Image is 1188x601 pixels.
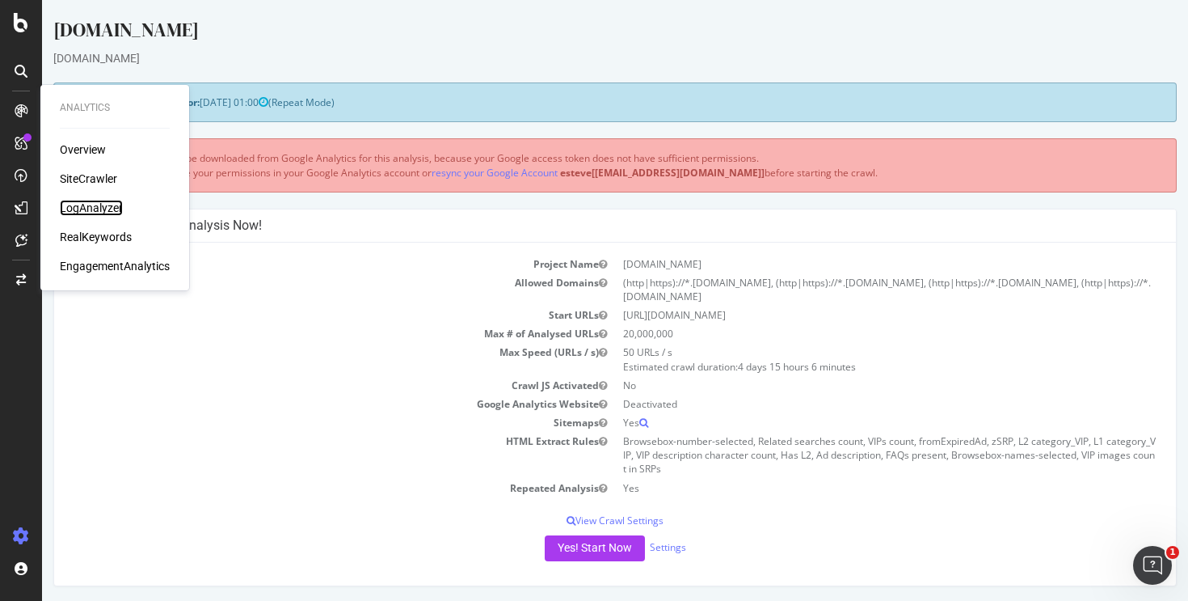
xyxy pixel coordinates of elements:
[11,50,1135,66] div: [DOMAIN_NAME]
[390,166,516,180] a: resync your Google Account
[573,376,1122,395] td: No
[573,479,1122,497] td: Yes
[24,432,573,478] td: HTML Extract Rules
[573,306,1122,324] td: [URL][DOMAIN_NAME]
[24,343,573,375] td: Max Speed (URLs / s)
[1166,546,1179,559] span: 1
[24,479,573,497] td: Repeated Analysis
[60,101,170,115] div: Analytics
[573,413,1122,432] td: Yes
[11,138,1135,192] div: Visit information will not be downloaded from Google Analytics for this analysis, because your Go...
[11,16,1135,50] div: [DOMAIN_NAME]
[503,535,603,561] button: Yes! Start Now
[573,324,1122,343] td: 20,000,000
[24,514,1122,527] p: View Crawl Settings
[24,95,158,109] strong: Next Launch Scheduled for:
[573,343,1122,375] td: 50 URLs / s Estimated crawl duration:
[573,395,1122,413] td: Deactivated
[60,142,106,158] a: Overview
[60,171,117,187] a: SiteCrawler
[24,324,573,343] td: Max # of Analysed URLs
[24,218,1122,234] h4: Configure your New Analysis Now!
[11,83,1135,122] div: (Repeat Mode)
[24,306,573,324] td: Start URLs
[158,95,226,109] span: [DATE] 01:00
[60,258,170,274] a: EngagementAnalytics
[573,255,1122,273] td: [DOMAIN_NAME]
[24,376,573,395] td: Crawl JS Activated
[24,395,573,413] td: Google Analytics Website
[24,255,573,273] td: Project Name
[573,432,1122,478] td: Browsebox-number-selected, Related searches count, VIPs count, fromExpiredAd, zSRP, L2 category_V...
[696,360,814,374] span: 4 days 15 hours 6 minutes
[573,273,1122,306] td: (http|https)://*.[DOMAIN_NAME], (http|https)://*.[DOMAIN_NAME], (http|https)://*.[DOMAIN_NAME], (...
[60,200,123,216] a: LogAnalyzer
[60,229,132,245] a: RealKeywords
[518,166,722,180] b: esteve[[EMAIL_ADDRESS][DOMAIN_NAME]]
[608,540,644,554] a: Settings
[24,413,573,432] td: Sitemaps
[1133,546,1172,585] iframe: Intercom live chat
[24,273,573,306] td: Allowed Domains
